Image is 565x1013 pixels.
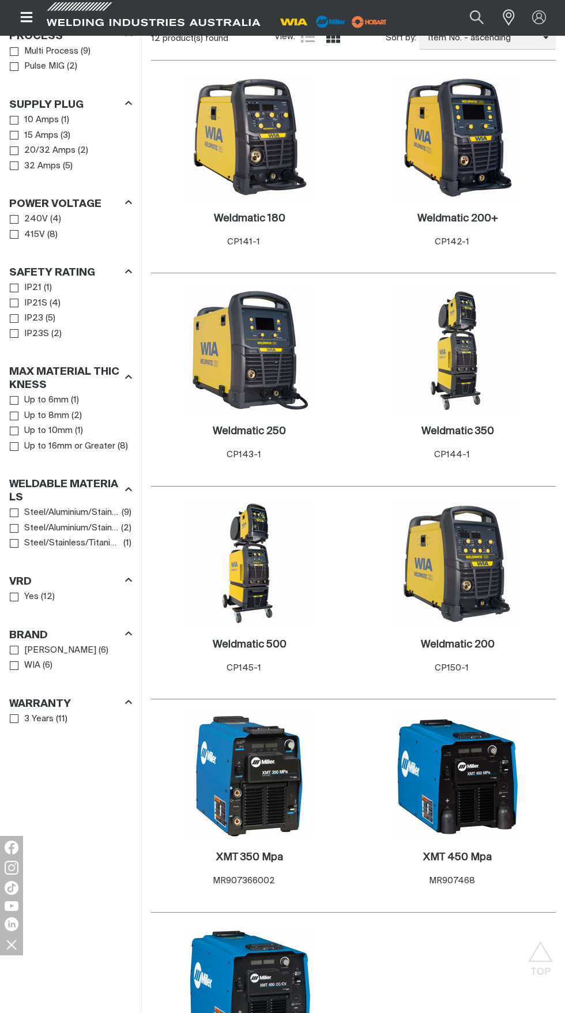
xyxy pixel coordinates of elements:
[9,478,120,504] h3: Weldable Materials
[5,917,18,931] img: LinkedIn
[423,852,492,863] h2: XMT 450 Mpa
[56,713,67,726] span: ( 11 )
[10,212,48,227] a: 240V
[50,213,61,226] span: ( 4 )
[2,935,21,954] img: hide socials
[10,589,131,605] ul: VRD
[227,450,261,459] span: CP143-1
[213,639,287,650] h2: Weldmatic 500
[421,426,494,436] h2: Weldmatic 350
[216,852,283,863] h2: XMT 350 Mpa
[121,522,131,535] span: ( 2 )
[10,159,61,174] a: 32 Amps
[5,861,18,875] img: Instagram
[9,627,132,642] div: Brand
[24,409,69,423] span: Up to 8mm
[10,439,115,454] a: Up to 16mm or Greater
[71,394,79,407] span: ( 1 )
[24,114,59,127] span: 10 Amps
[10,505,119,521] a: Steel/Aluminium/Stainless
[227,238,260,246] span: CP141-1
[10,423,73,439] a: Up to 10mm
[61,114,69,127] span: ( 1 )
[24,160,61,173] span: 32 Amps
[188,502,311,625] img: Weldmatic 500
[24,297,47,310] span: IP21S
[9,196,132,212] div: Power Voltage
[9,575,32,589] h3: VRD
[10,658,40,673] a: WIA
[9,198,101,211] h3: Power Voltage
[47,228,58,242] span: ( 8 )
[123,537,131,550] span: ( 1 )
[421,639,495,650] h2: Weldmatic 200
[213,876,275,885] span: MR907366002
[528,941,553,967] button: Scroll to top
[10,112,59,128] a: 10 Amps
[9,573,132,589] div: VRD
[10,326,49,342] a: IP23S
[46,312,55,325] span: ( 5 )
[24,394,69,407] span: Up to 6mm
[9,364,132,393] div: Max Material Thickness
[421,638,495,652] a: Weldmatic 200
[51,327,62,341] span: ( 2 )
[214,212,285,225] a: Weldmatic 180
[10,227,45,243] a: 415V
[9,99,84,112] h3: Supply Plug
[24,312,43,325] span: IP23
[9,265,132,280] div: Safety Rating
[24,424,73,438] span: Up to 10mm
[9,698,71,711] h3: Warranty
[10,643,131,673] ul: Brand
[429,876,475,885] span: MR907468
[396,714,519,838] img: XMT 450 Mpa
[24,129,58,142] span: 15 Amps
[9,695,132,711] div: Warranty
[99,644,108,657] span: ( 6 )
[24,713,54,726] span: 3 Years
[213,426,286,436] h2: Weldmatic 250
[417,213,498,224] h2: Weldmatic 200+
[10,44,78,59] a: Multi Process
[188,76,311,199] img: Weldmatic 180
[9,476,132,505] div: Weldable Materials
[10,643,96,658] a: [PERSON_NAME]
[9,366,120,392] h3: Max Material Thickness
[24,60,65,73] span: Pulse MIG
[10,280,131,341] ul: Safety Rating
[10,311,43,326] a: IP23
[10,711,54,727] a: 3 Years
[10,393,69,408] a: Up to 6mm
[24,45,78,58] span: Multi Process
[5,881,18,895] img: TikTok
[163,34,228,43] span: product(s) found
[188,714,311,838] img: XMT 350 Mpa
[5,901,18,911] img: YouTube
[75,424,83,438] span: ( 1 )
[274,31,295,44] span: View:
[417,212,498,225] a: Weldmatic 200+
[9,28,132,43] div: Process
[396,288,519,412] img: Weldmatic 350
[50,297,61,310] span: ( 4 )
[10,280,42,296] a: IP21
[10,589,39,605] a: Yes
[348,17,390,26] a: miller
[24,213,48,226] span: 240V
[10,128,58,144] a: 15 Amps
[396,76,519,199] img: Weldmatic 200+
[301,30,315,44] a: List view
[10,505,131,551] ul: Weldable Materials
[435,664,469,672] span: CP150-1
[396,502,519,625] img: Weldmatic 200
[10,212,131,242] ul: Power Voltage
[71,409,82,423] span: ( 2 )
[419,32,543,45] span: Item No. - ascending
[151,24,556,53] section: Product list controls
[81,45,91,58] span: ( 9 )
[435,238,469,246] span: CP142-1
[24,522,119,535] span: Steel/Aluminium/Stainless/Titanium/Copper
[10,143,76,159] a: 20/32 Amps
[118,440,128,453] span: ( 8 )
